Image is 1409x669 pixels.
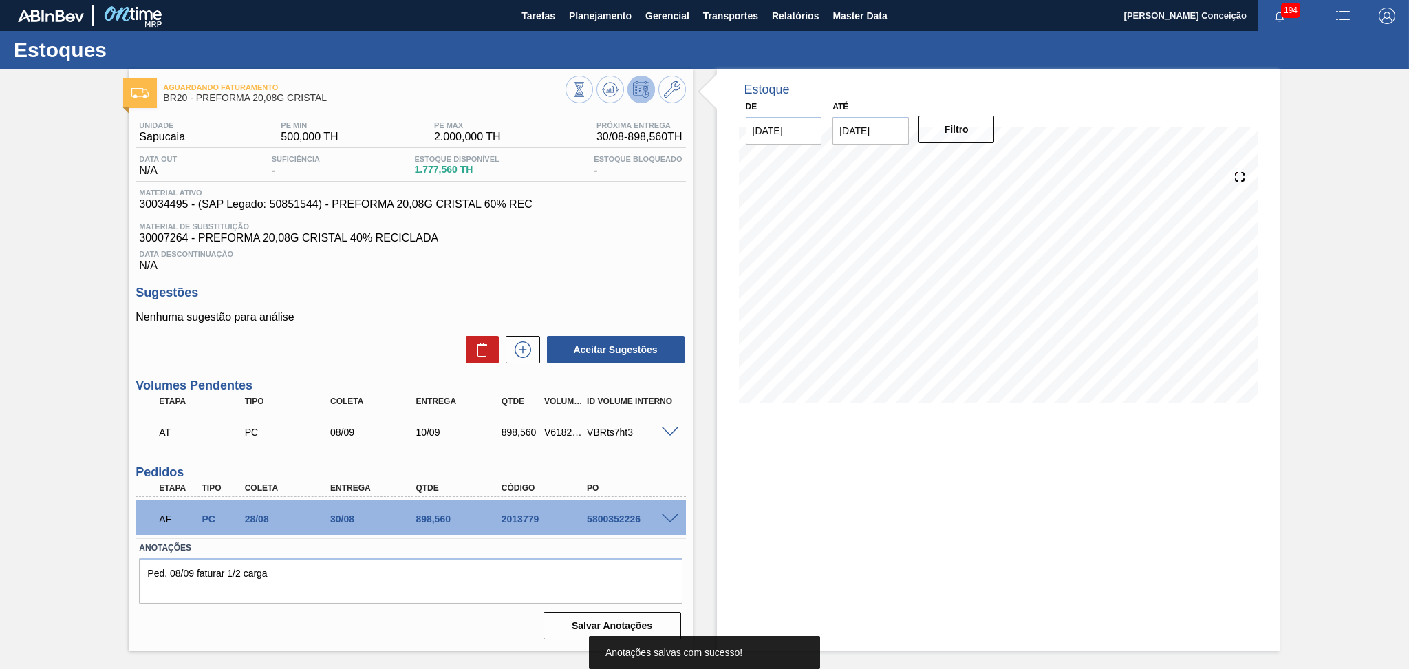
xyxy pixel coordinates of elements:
button: Desprogramar Estoque [627,76,655,103]
h1: Estoques [14,42,258,58]
div: N/A [136,155,180,177]
span: Sapucaia [139,131,185,143]
span: 1.777,560 TH [414,164,499,175]
span: Data out [139,155,177,163]
div: 898,560 [498,427,543,438]
span: 2.000,000 TH [434,131,501,143]
img: TNhmsLtSVTkK8tSr43FrP2fwEKptu5GPRR3wAAAABJRU5ErkJggg== [18,10,84,22]
div: Qtde [498,396,543,406]
div: 2013779 [498,513,594,524]
h3: Volumes Pendentes [136,379,685,393]
textarea: Ped. 08/09 faturar 1/2 carga [139,558,682,604]
button: Ir ao Master Data / Geral [658,76,686,103]
span: Suficiência [272,155,320,163]
img: Logout [1379,8,1395,24]
div: Nova sugestão [499,336,540,363]
div: Estoque [744,83,790,97]
div: Excluir Sugestões [459,336,499,363]
span: Estoque Disponível [414,155,499,163]
span: Aguardando Faturamento [163,83,565,92]
input: dd/mm/yyyy [746,117,822,145]
span: Tarefas [521,8,555,24]
span: Material ativo [139,189,533,197]
span: 30007264 - PREFORMA 20,08G CRISTAL 40% RECICLADA [139,232,682,244]
button: Notificações [1258,6,1302,25]
div: Etapa [155,483,200,493]
span: Master Data [832,8,887,24]
div: Pedido de Compra [241,427,338,438]
div: - [590,155,685,177]
div: Etapa [155,396,252,406]
span: 500,000 TH [281,131,338,143]
span: PE MAX [434,121,501,129]
span: Anotações salvas com sucesso! [605,647,742,658]
p: AT [159,427,248,438]
span: 30/08 - 898,560 TH [596,131,682,143]
button: Filtro [918,116,995,143]
span: Planejamento [569,8,632,24]
div: Aceitar Sugestões [540,334,686,365]
span: Gerencial [645,8,689,24]
div: Código [498,483,594,493]
div: 898,560 [412,513,508,524]
div: Id Volume Interno [583,396,680,406]
div: PO [583,483,680,493]
div: VBRts7ht3 [583,427,680,438]
span: 30034495 - (SAP Legado: 50851544) - PREFORMA 20,08G CRISTAL 60% REC [139,198,533,211]
span: Material de Substituição [139,222,682,231]
input: dd/mm/yyyy [832,117,909,145]
label: Até [832,102,848,111]
img: Ícone [131,88,149,98]
button: Atualizar Gráfico [596,76,624,103]
span: Próxima Entrega [596,121,682,129]
div: 5800352226 [583,513,680,524]
span: Estoque Bloqueado [594,155,682,163]
div: Tipo [198,483,243,493]
span: PE MIN [281,121,338,129]
span: Transportes [703,8,758,24]
span: Data Descontinuação [139,250,682,258]
div: 28/08/2025 [241,513,338,524]
div: - [268,155,323,177]
button: Aceitar Sugestões [547,336,685,363]
span: Relatórios [772,8,819,24]
p: Nenhuma sugestão para análise [136,311,685,323]
div: Entrega [412,396,508,406]
label: Anotações [139,538,682,558]
div: Volume Portal [541,396,585,406]
div: N/A [136,244,685,272]
div: V618213 [541,427,585,438]
h3: Pedidos [136,465,685,480]
div: Coleta [241,483,338,493]
span: BR20 - PREFORMA 20,08G CRISTAL [163,93,565,103]
div: Aguardando Faturamento [155,504,200,534]
div: Coleta [327,396,423,406]
span: 194 [1281,3,1300,18]
button: Visão Geral dos Estoques [566,76,593,103]
div: Pedido de Compra [198,513,243,524]
div: 10/09/2025 [412,427,508,438]
div: Tipo [241,396,338,406]
div: Aguardando Informações de Transporte [155,417,252,447]
img: userActions [1335,8,1351,24]
div: 30/08/2025 [327,513,423,524]
button: Salvar Anotações [544,612,681,639]
div: Entrega [327,483,423,493]
h3: Sugestões [136,286,685,300]
span: Unidade [139,121,185,129]
div: Qtde [412,483,508,493]
div: 08/09/2025 [327,427,423,438]
p: AF [159,513,197,524]
label: De [746,102,757,111]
